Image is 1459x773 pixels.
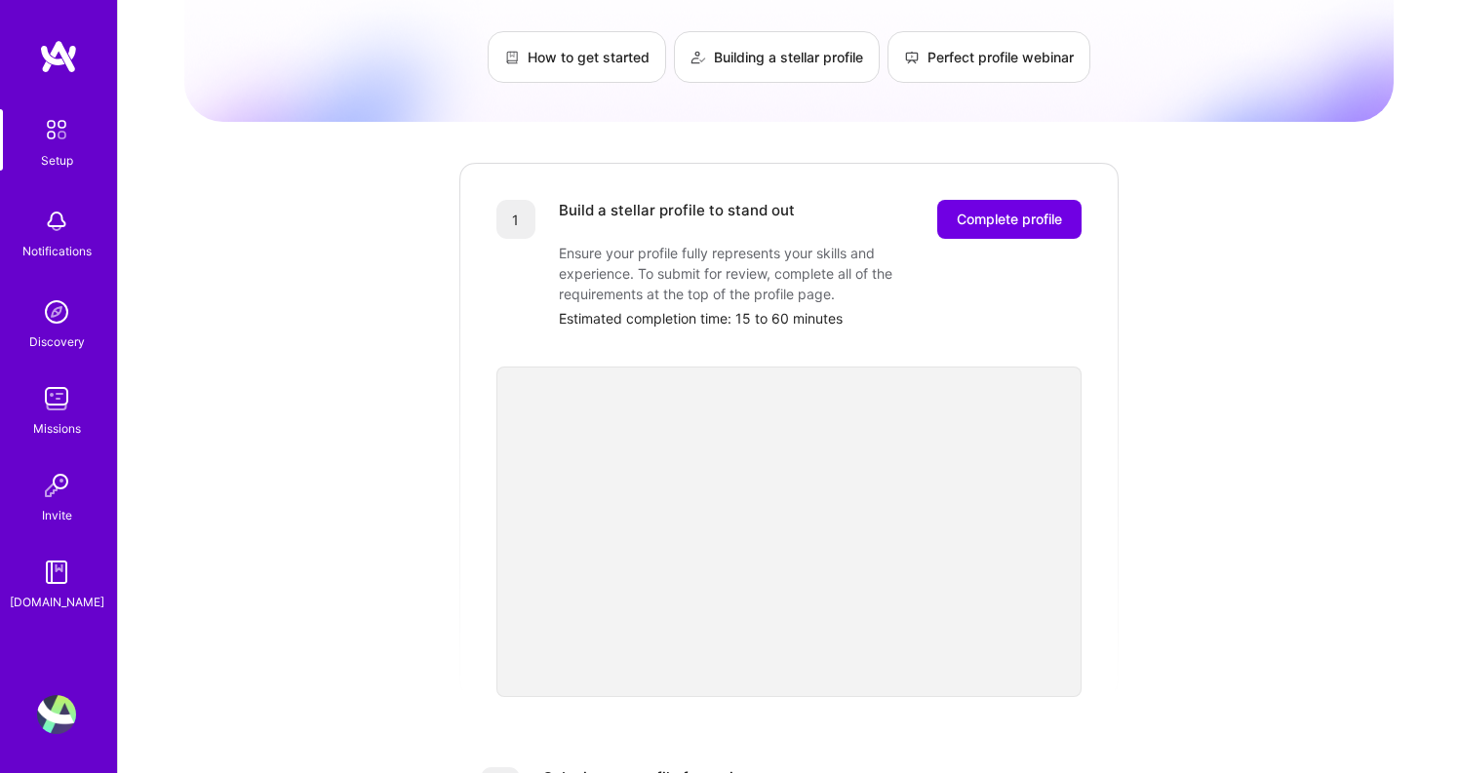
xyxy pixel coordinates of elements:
[957,210,1062,229] span: Complete profile
[36,109,77,150] img: setup
[29,331,85,352] div: Discovery
[504,50,520,65] img: How to get started
[37,202,76,241] img: bell
[496,367,1082,697] iframe: video
[41,150,73,171] div: Setup
[559,308,1082,329] div: Estimated completion time: 15 to 60 minutes
[559,243,949,304] div: Ensure your profile fully represents your skills and experience. To submit for review, complete a...
[37,292,76,331] img: discovery
[10,592,104,612] div: [DOMAIN_NAME]
[42,505,72,525] div: Invite
[37,379,76,418] img: teamwork
[33,418,81,439] div: Missions
[22,241,92,261] div: Notifications
[37,553,76,592] img: guide book
[904,50,920,65] img: Perfect profile webinar
[39,39,78,74] img: logo
[37,466,76,505] img: Invite
[488,31,666,83] a: How to get started
[674,31,880,83] a: Building a stellar profile
[887,31,1090,83] a: Perfect profile webinar
[690,50,706,65] img: Building a stellar profile
[559,200,795,239] div: Build a stellar profile to stand out
[496,200,535,239] div: 1
[37,695,76,734] img: User Avatar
